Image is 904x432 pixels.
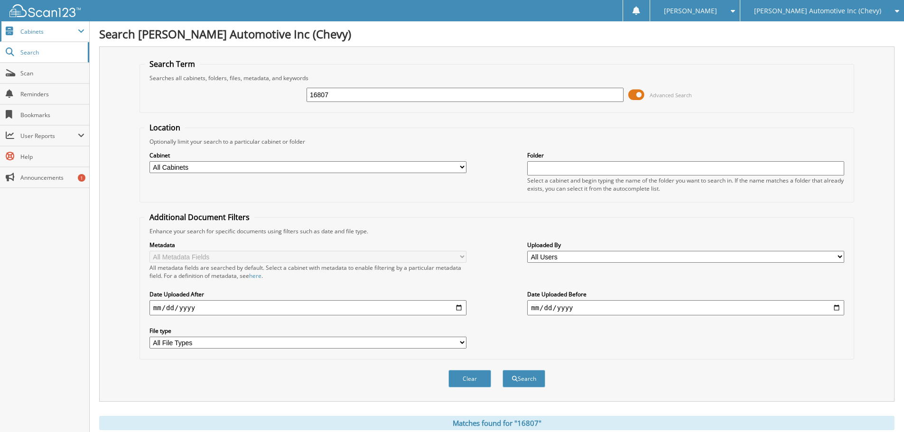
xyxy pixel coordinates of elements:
[503,370,545,387] button: Search
[9,4,81,17] img: scan123-logo-white.svg
[145,122,185,133] legend: Location
[99,416,895,430] div: Matches found for "16807"
[20,174,84,182] span: Announcements
[20,28,78,36] span: Cabinets
[145,227,849,235] div: Enhance your search for specific documents using filters such as date and file type.
[249,272,261,280] a: here
[20,90,84,98] span: Reminders
[78,174,85,182] div: 1
[20,69,84,77] span: Scan
[149,300,466,315] input: start
[20,132,78,140] span: User Reports
[149,151,466,159] label: Cabinet
[527,290,844,298] label: Date Uploaded Before
[145,74,849,82] div: Searches all cabinets, folders, files, metadata, and keywords
[527,151,844,159] label: Folder
[20,111,84,119] span: Bookmarks
[650,92,692,99] span: Advanced Search
[145,59,200,69] legend: Search Term
[149,241,466,249] label: Metadata
[448,370,491,387] button: Clear
[20,48,83,56] span: Search
[149,327,466,335] label: File type
[20,153,84,161] span: Help
[527,241,844,249] label: Uploaded By
[664,8,717,14] span: [PERSON_NAME]
[145,212,254,222] legend: Additional Document Filters
[527,176,844,193] div: Select a cabinet and begin typing the name of the folder you want to search in. If the name match...
[754,8,881,14] span: [PERSON_NAME] Automotive Inc (Chevy)
[149,264,466,280] div: All metadata fields are searched by default. Select a cabinet with metadata to enable filtering b...
[99,26,895,42] h1: Search [PERSON_NAME] Automotive Inc (Chevy)
[149,290,466,298] label: Date Uploaded After
[527,300,844,315] input: end
[145,138,849,146] div: Optionally limit your search to a particular cabinet or folder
